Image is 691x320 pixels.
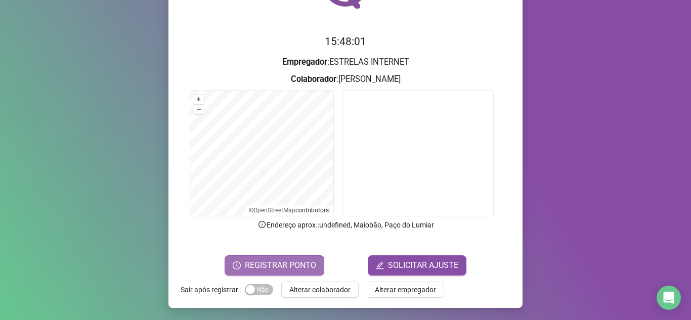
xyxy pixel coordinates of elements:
[233,261,241,269] span: clock-circle
[181,219,510,231] p: Endereço aprox. : undefined, Maiobão, Paço do Lumiar
[367,282,444,298] button: Alterar empregador
[282,57,327,67] strong: Empregador
[253,207,295,214] a: OpenStreetMap
[194,95,204,104] button: +
[281,282,359,298] button: Alterar colaborador
[181,282,245,298] label: Sair após registrar
[388,259,458,271] span: SOLICITAR AJUSTE
[225,255,324,276] button: REGISTRAR PONTO
[249,207,330,214] li: © contributors.
[257,220,267,229] span: info-circle
[375,284,436,295] span: Alterar empregador
[181,73,510,86] h3: : [PERSON_NAME]
[289,284,351,295] span: Alterar colaborador
[368,255,466,276] button: editSOLICITAR AJUSTE
[181,56,510,69] h3: : ESTRELAS INTERNET
[194,105,204,114] button: –
[325,35,366,48] time: 15:48:01
[376,261,384,269] span: edit
[245,259,316,271] span: REGISTRAR PONTO
[291,74,336,84] strong: Colaborador
[657,286,681,310] div: Open Intercom Messenger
